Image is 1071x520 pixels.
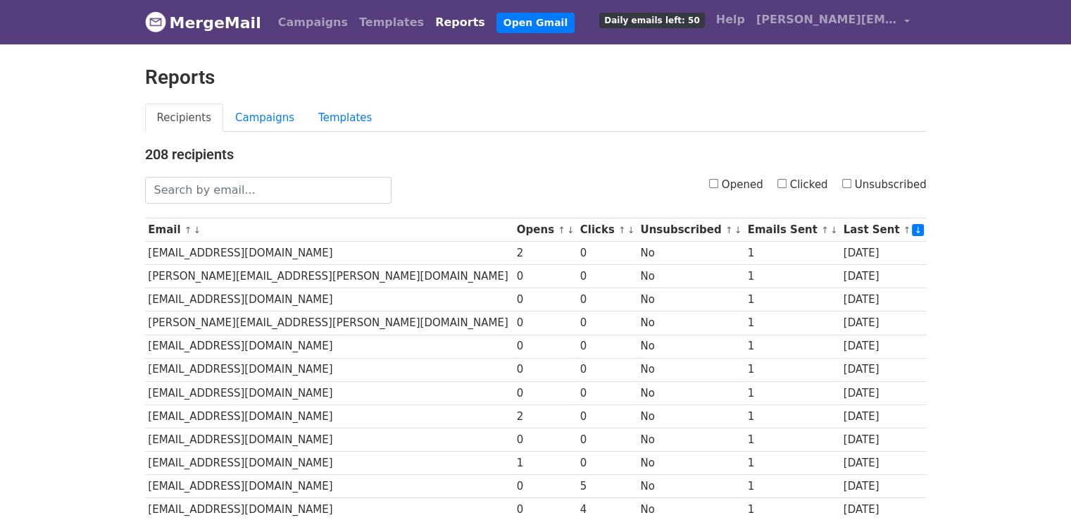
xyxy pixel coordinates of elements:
span: [PERSON_NAME][EMAIL_ADDRESS][DOMAIN_NAME] [756,11,897,28]
iframe: Chat Widget [1001,452,1071,520]
td: 0 [513,475,577,498]
h2: Reports [145,66,927,89]
td: 2 [513,242,577,265]
td: [EMAIL_ADDRESS][DOMAIN_NAME] [145,428,513,451]
a: MergeMail [145,8,261,37]
td: [EMAIL_ADDRESS][DOMAIN_NAME] [145,404,513,428]
td: 0 [577,242,637,265]
td: [EMAIL_ADDRESS][DOMAIN_NAME] [145,358,513,381]
td: 0 [577,311,637,335]
span: Daily emails left: 50 [599,13,704,28]
a: ↓ [194,225,201,235]
td: [DATE] [840,288,927,311]
td: [DATE] [840,242,927,265]
td: 0 [577,404,637,428]
td: [EMAIL_ADDRESS][DOMAIN_NAME] [145,288,513,311]
td: [DATE] [840,358,927,381]
input: Unsubscribed [842,179,851,188]
td: No [637,381,744,404]
td: No [637,428,744,451]
a: ↑ [821,225,829,235]
td: No [637,475,744,498]
td: 2 [513,404,577,428]
td: No [637,358,744,381]
td: 0 [513,358,577,381]
a: ↓ [830,225,838,235]
a: ↑ [184,225,192,235]
td: [DATE] [840,335,927,358]
td: 1 [744,404,840,428]
a: ↑ [618,225,626,235]
a: Recipients [145,104,224,132]
td: 1 [744,381,840,404]
td: [PERSON_NAME][EMAIL_ADDRESS][PERSON_NAME][DOMAIN_NAME] [145,311,513,335]
td: No [637,242,744,265]
td: [DATE] [840,381,927,404]
td: No [637,335,744,358]
a: ↑ [903,225,911,235]
img: MergeMail logo [145,11,166,32]
td: 0 [577,428,637,451]
a: [PERSON_NAME][EMAIL_ADDRESS][DOMAIN_NAME] [751,6,915,39]
td: [PERSON_NAME][EMAIL_ADDRESS][PERSON_NAME][DOMAIN_NAME] [145,265,513,288]
td: [EMAIL_ADDRESS][DOMAIN_NAME] [145,475,513,498]
td: 0 [513,265,577,288]
td: [EMAIL_ADDRESS][DOMAIN_NAME] [145,381,513,404]
td: [DATE] [840,475,927,498]
td: No [637,452,744,475]
td: [EMAIL_ADDRESS][DOMAIN_NAME] [145,242,513,265]
label: Unsubscribed [842,177,927,193]
td: 1 [744,428,840,451]
td: 1 [744,242,840,265]
td: 0 [513,381,577,404]
label: Clicked [777,177,828,193]
td: No [637,404,744,428]
td: 0 [513,428,577,451]
a: Daily emails left: 50 [594,6,710,34]
th: Email [145,218,513,242]
a: ↓ [912,224,924,236]
label: Opened [709,177,763,193]
td: [DATE] [840,311,927,335]
td: [EMAIL_ADDRESS][DOMAIN_NAME] [145,335,513,358]
a: ↓ [567,225,575,235]
td: No [637,311,744,335]
td: 1 [744,311,840,335]
input: Search by email... [145,177,392,204]
a: Campaigns [273,8,353,37]
td: 0 [577,358,637,381]
td: 1 [744,358,840,381]
a: ↓ [627,225,635,235]
a: ↑ [558,225,565,235]
td: 1 [744,452,840,475]
th: Last Sent [840,218,927,242]
td: 5 [577,475,637,498]
td: [DATE] [840,428,927,451]
td: 1 [744,265,840,288]
td: No [637,288,744,311]
input: Opened [709,179,718,188]
a: Help [710,6,751,34]
td: 1 [744,288,840,311]
a: Templates [353,8,430,37]
td: 0 [577,452,637,475]
td: 0 [513,311,577,335]
th: Unsubscribed [637,218,744,242]
td: [DATE] [840,265,927,288]
td: 0 [577,335,637,358]
a: Reports [430,8,491,37]
td: [DATE] [840,404,927,428]
td: 0 [513,288,577,311]
a: Open Gmail [496,13,575,33]
td: 1 [744,335,840,358]
a: ↓ [734,225,742,235]
h4: 208 recipients [145,146,927,163]
td: No [637,265,744,288]
a: ↑ [725,225,733,235]
td: 0 [513,335,577,358]
a: Templates [306,104,384,132]
td: 0 [577,265,637,288]
td: 1 [513,452,577,475]
input: Clicked [777,179,787,188]
a: Campaigns [223,104,306,132]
